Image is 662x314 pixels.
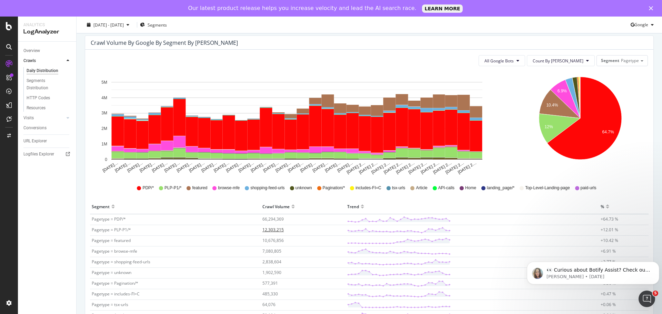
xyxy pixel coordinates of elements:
[533,58,583,64] span: Count By Day
[91,39,238,46] div: Crawl Volume by google by Segment by [PERSON_NAME]
[192,185,207,191] span: featured
[27,67,58,74] div: Daily Distribution
[27,77,65,92] div: Segments Distribution
[142,185,154,191] span: PDP/*
[148,22,167,28] span: Segments
[601,302,616,307] span: +0.06 %
[23,114,34,122] div: Visits
[347,201,359,212] div: Trend
[653,291,658,296] span: 5
[93,22,124,28] span: [DATE] - [DATE]
[601,58,619,63] span: Segment
[92,291,140,297] span: Pagetype = includes-FI=C
[355,185,381,191] span: includes-FI=C
[23,124,71,132] a: Conversions
[262,237,284,243] span: 10,676,856
[262,248,281,254] span: 7,080,805
[91,72,503,175] svg: A chart.
[23,57,64,64] a: Crawls
[27,77,71,92] a: Segments Distribution
[140,19,167,30] button: Segments
[649,6,656,10] div: Close
[602,130,614,135] text: 64.7%
[262,280,278,286] span: 577,391
[82,21,134,28] button: [DATE] - [DATE]
[23,138,47,145] div: URL Explorer
[514,72,646,175] svg: A chart.
[27,104,71,112] a: Resources
[92,270,131,275] span: Pagetype = unknown
[101,142,107,146] text: 1M
[23,47,71,54] a: Overview
[262,270,281,275] span: 1,902,590
[262,259,281,265] span: 2,838,604
[23,151,54,158] div: Logfiles Explorer
[23,22,71,28] div: Analytics
[527,55,595,66] button: Count By [PERSON_NAME]
[524,247,662,295] iframe: Intercom notifications message
[250,185,284,191] span: shopping-feed-urls
[422,4,463,13] a: LEARN MORE
[323,185,345,191] span: Pagination/*
[262,302,275,307] span: 64,076
[438,185,454,191] span: API-calls
[188,5,417,12] div: Our latest product release helps you increase velocity and lead the AI search race.
[545,125,553,130] text: 12%
[27,94,71,102] a: HTTP Codes
[101,111,107,116] text: 3M
[27,94,50,102] div: HTTP Codes
[601,216,618,222] span: +64.73 %
[218,185,240,191] span: browse-mfe
[487,185,514,191] span: landing_page/*
[262,291,278,297] span: 485,330
[262,227,284,233] span: 12,303,215
[101,80,107,85] text: 5M
[295,185,312,191] span: unknown
[601,227,618,233] span: +12.01 %
[546,103,558,108] text: 10.4%
[558,89,567,93] text: 6.9%
[92,280,138,286] span: Pagetype = Pagination/*
[23,57,36,64] div: Crawls
[465,185,476,191] span: Home
[479,55,525,66] button: All Google Bots
[484,58,514,64] span: All Google Bots
[634,22,648,28] span: Google
[631,19,656,30] button: Google
[601,201,604,212] div: %
[601,237,618,243] span: +10.42 %
[621,58,639,63] span: Pagetype
[23,28,71,36] div: LogAnalyzer
[92,259,150,265] span: Pagetype = shopping-feed-urls
[92,227,131,233] span: Pagetype = PLP-P1/*
[101,95,107,100] text: 4M
[392,185,405,191] span: tsx-urls
[92,248,137,254] span: Pagetype = browse-mfe
[164,185,181,191] span: PLP-P1/*
[101,126,107,131] text: 2M
[23,124,47,132] div: Conversions
[92,302,128,307] span: Pagetype = tsx-urls
[23,114,64,122] a: Visits
[23,47,40,54] div: Overview
[105,157,107,162] text: 0
[262,216,284,222] span: 66,294,369
[27,104,46,112] div: Resources
[23,151,71,158] a: Logfiles Explorer
[92,201,110,212] div: Segment
[525,185,570,191] span: Top-Level-Landing-page
[416,185,427,191] span: Article
[23,138,71,145] a: URL Explorer
[92,216,126,222] span: Pagetype = PDP/*
[92,237,131,243] span: Pagetype = featured
[581,185,596,191] span: paid-urls
[262,201,290,212] div: Crawl Volume
[639,291,655,307] iframe: Intercom live chat
[27,67,71,74] a: Daily Distribution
